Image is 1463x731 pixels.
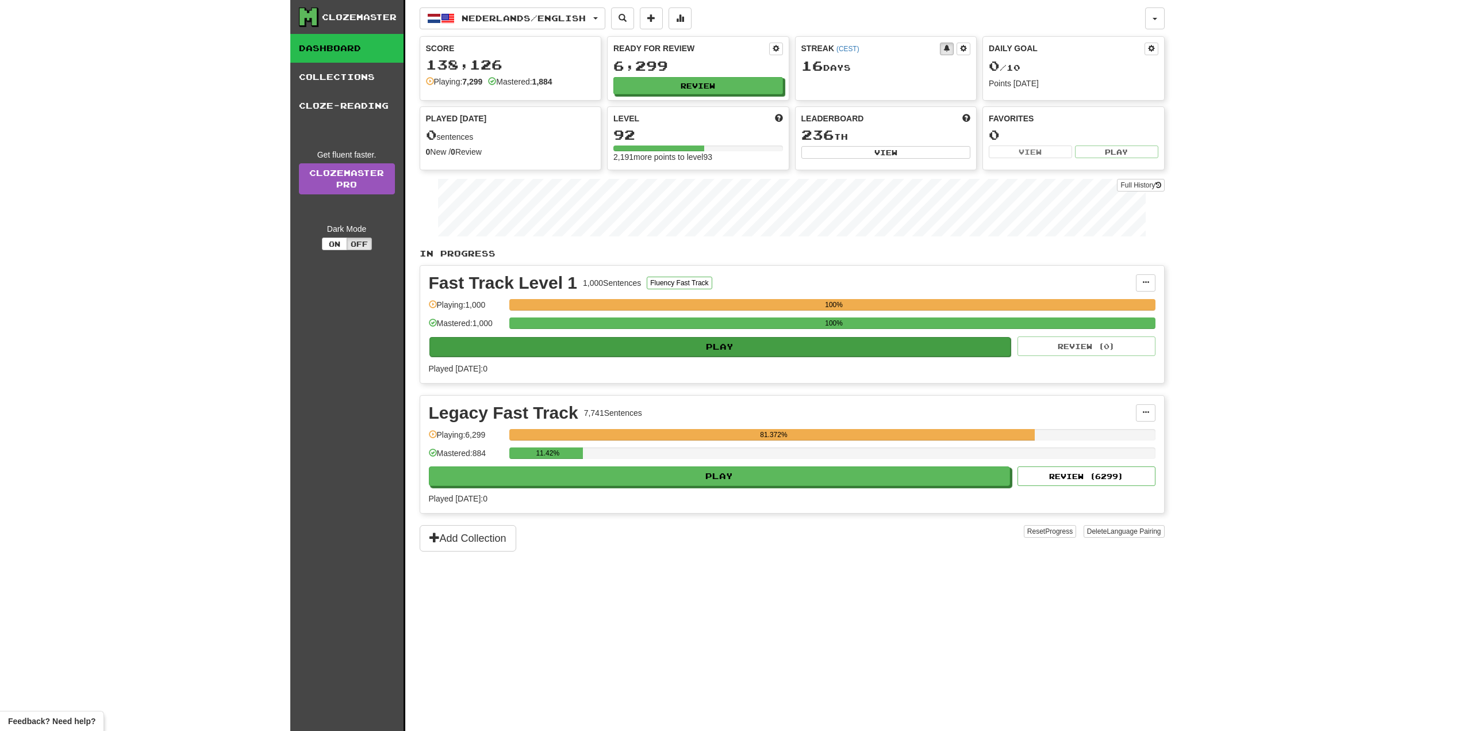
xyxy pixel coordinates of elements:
[1084,525,1165,538] button: DeleteLanguage Pairing
[989,63,1020,72] span: / 10
[426,113,487,124] span: Played [DATE]
[1017,466,1155,486] button: Review (6299)
[420,7,605,29] button: Nederlands/English
[347,238,372,250] button: Off
[429,317,504,336] div: Mastered: 1,000
[801,43,940,54] div: Streak
[989,146,1072,158] button: View
[299,149,395,160] div: Get fluent faster.
[989,58,1000,74] span: 0
[1107,527,1161,535] span: Language Pairing
[429,299,504,318] div: Playing: 1,000
[989,113,1158,124] div: Favorites
[426,127,437,143] span: 0
[611,7,634,29] button: Search sentences
[989,78,1158,89] div: Points [DATE]
[429,429,504,448] div: Playing: 6,299
[8,715,95,727] span: Open feedback widget
[801,113,864,124] span: Leaderboard
[647,277,712,289] button: Fluency Fast Track
[801,59,971,74] div: Day s
[613,128,783,142] div: 92
[1045,527,1073,535] span: Progress
[989,43,1145,55] div: Daily Goal
[613,59,783,73] div: 6,299
[426,58,596,72] div: 138,126
[451,147,455,156] strong: 0
[429,337,1011,357] button: Play
[801,128,971,143] div: th
[426,128,596,143] div: sentences
[429,364,487,373] span: Played [DATE]: 0
[532,77,552,86] strong: 1,884
[669,7,692,29] button: More stats
[426,147,431,156] strong: 0
[290,91,404,120] a: Cloze-Reading
[775,113,783,124] span: Score more points to level up
[1075,146,1158,158] button: Play
[1024,525,1076,538] button: ResetProgress
[989,128,1158,142] div: 0
[462,13,586,23] span: Nederlands / English
[1117,179,1164,192] button: Full History
[613,151,783,163] div: 2,191 more points to level 93
[290,63,404,91] a: Collections
[583,277,641,289] div: 1,000 Sentences
[429,447,504,466] div: Mastered: 884
[322,12,397,23] div: Clozemaster
[290,34,404,63] a: Dashboard
[429,494,487,503] span: Played [DATE]: 0
[801,127,834,143] span: 236
[613,113,639,124] span: Level
[322,238,347,250] button: On
[640,7,663,29] button: Add sentence to collection
[462,77,482,86] strong: 7,299
[420,248,1165,259] p: In Progress
[429,274,578,292] div: Fast Track Level 1
[801,146,971,159] button: View
[299,223,395,235] div: Dark Mode
[836,45,859,53] a: (CEST)
[584,407,642,419] div: 7,741 Sentences
[513,299,1155,311] div: 100%
[801,58,823,74] span: 16
[513,447,583,459] div: 11.42%
[299,163,395,194] a: ClozemasterPro
[1017,336,1155,356] button: Review (0)
[426,43,596,54] div: Score
[962,113,970,124] span: This week in points, UTC
[513,317,1155,329] div: 100%
[613,43,769,54] div: Ready for Review
[429,466,1011,486] button: Play
[513,429,1035,441] div: 81.372%
[420,525,516,552] button: Add Collection
[488,76,552,87] div: Mastered:
[426,146,596,158] div: New / Review
[613,77,783,94] button: Review
[429,404,578,422] div: Legacy Fast Track
[426,76,483,87] div: Playing:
